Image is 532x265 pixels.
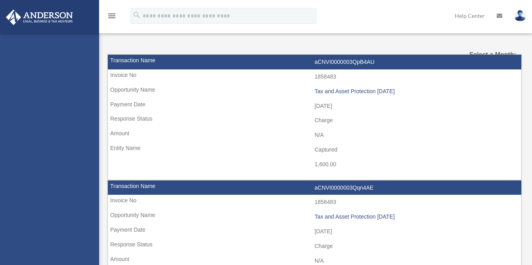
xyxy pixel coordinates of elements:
td: N/A [108,128,521,143]
td: [DATE] [108,224,521,239]
img: Anderson Advisors Platinum Portal [4,10,75,25]
i: search [132,11,141,19]
td: Captured [108,142,521,157]
td: aCNVI0000003Qqn4AE [108,181,521,196]
a: menu [107,14,117,21]
td: Charge [108,239,521,254]
label: Select a Month: [459,49,517,60]
div: Tax and Asset Protection [DATE] [315,213,518,220]
td: Charge [108,113,521,128]
td: 1,600.00 [108,157,521,172]
td: [DATE] [108,99,521,114]
td: 1858483 [108,69,521,84]
td: 1858483 [108,195,521,210]
img: User Pic [514,10,526,21]
div: Tax and Asset Protection [DATE] [315,88,518,95]
td: aCNVI0000003QpB4AU [108,55,521,70]
i: menu [107,11,117,21]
